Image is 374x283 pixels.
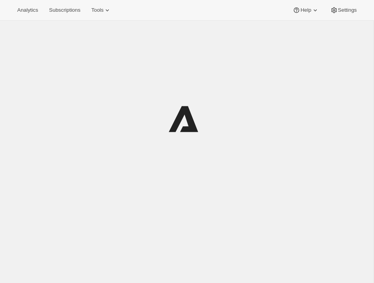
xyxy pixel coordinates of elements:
button: Help [288,5,323,16]
button: Settings [325,5,361,16]
button: Tools [87,5,116,16]
button: Analytics [13,5,43,16]
span: Subscriptions [49,7,80,13]
span: Help [300,7,311,13]
span: Tools [91,7,103,13]
button: Subscriptions [44,5,85,16]
span: Analytics [17,7,38,13]
span: Settings [338,7,357,13]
